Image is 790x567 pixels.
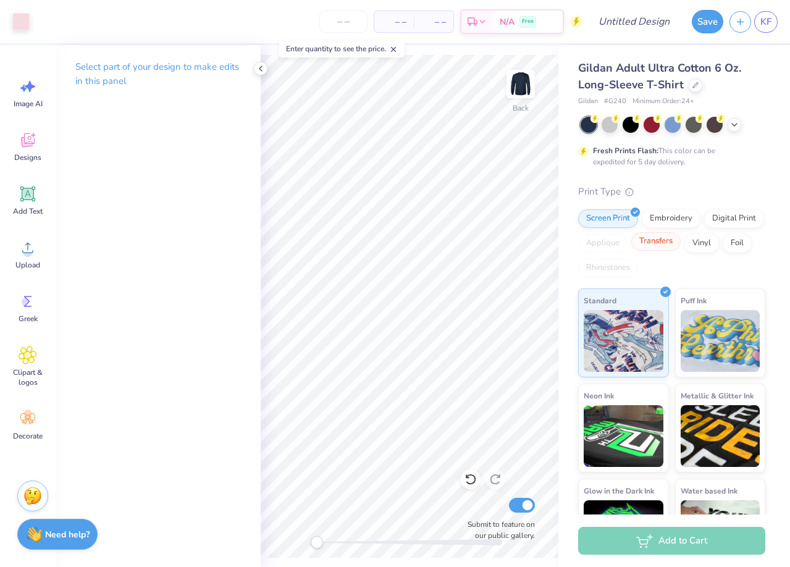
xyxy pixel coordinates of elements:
[578,259,638,277] div: Rhinestones
[13,431,43,441] span: Decorate
[19,314,38,324] span: Greek
[578,234,628,253] div: Applique
[13,206,43,216] span: Add Text
[681,405,760,467] img: Metallic & Glitter Ink
[75,60,241,88] p: Select part of your design to make edits in this panel
[681,484,737,497] span: Water based Ink
[461,519,535,541] label: Submit to feature on our public gallery.
[508,72,533,96] img: Back
[760,15,771,29] span: KF
[578,209,638,228] div: Screen Print
[14,153,41,162] span: Designs
[382,15,406,28] span: – –
[723,234,752,253] div: Foil
[584,389,614,402] span: Neon Ink
[692,10,723,33] button: Save
[584,500,663,562] img: Glow in the Dark Ink
[578,185,765,199] div: Print Type
[593,145,745,167] div: This color can be expedited for 5 day delivery.
[589,9,679,34] input: Untitled Design
[604,96,626,107] span: # G240
[279,40,405,57] div: Enter quantity to see the price.
[45,529,90,540] strong: Need help?
[584,405,663,467] img: Neon Ink
[593,146,658,156] strong: Fresh Prints Flash:
[681,500,760,562] img: Water based Ink
[704,209,764,228] div: Digital Print
[642,209,700,228] div: Embroidery
[15,260,40,270] span: Upload
[684,234,719,253] div: Vinyl
[14,99,43,109] span: Image AI
[584,484,654,497] span: Glow in the Dark Ink
[578,61,741,92] span: Gildan Adult Ultra Cotton 6 Oz. Long-Sleeve T-Shirt
[578,96,598,107] span: Gildan
[319,10,368,33] input: – –
[584,310,663,372] img: Standard
[584,294,616,307] span: Standard
[311,536,323,548] div: Accessibility label
[500,15,515,28] span: N/A
[681,310,760,372] img: Puff Ink
[681,389,754,402] span: Metallic & Glitter Ink
[754,11,778,33] a: KF
[421,15,446,28] span: – –
[631,232,681,251] div: Transfers
[513,103,529,114] div: Back
[522,17,534,26] span: Free
[632,96,694,107] span: Minimum Order: 24 +
[7,367,48,387] span: Clipart & logos
[681,294,707,307] span: Puff Ink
